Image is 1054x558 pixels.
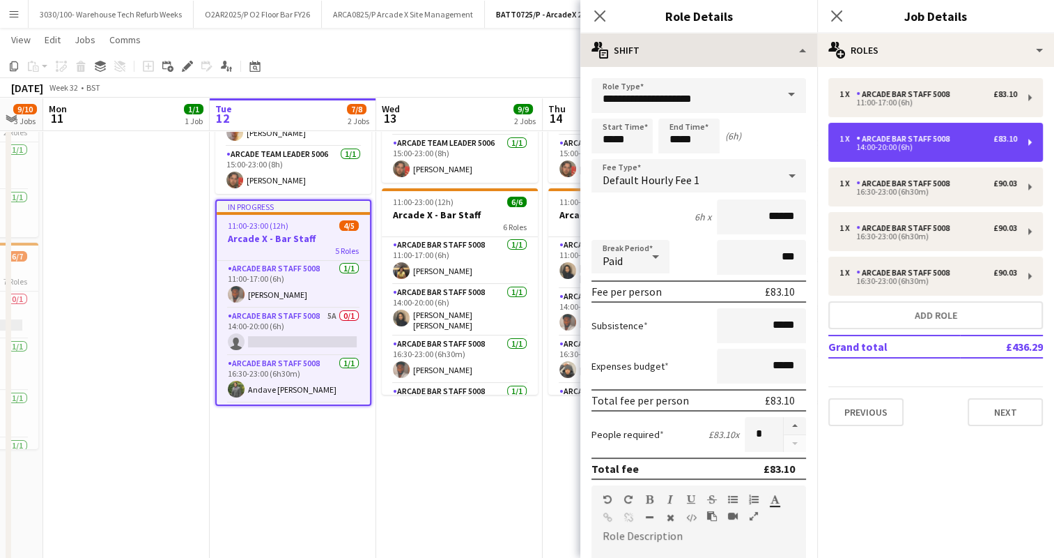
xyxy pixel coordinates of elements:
[548,336,704,384] app-card-role: Arcade Bar Staff 50081/116:30-23:00 (6h30m)[PERSON_NAME]
[559,197,620,207] span: 11:00-23:00 (12h)
[993,134,1017,144] div: £83.10
[784,417,806,435] button: Increase
[817,33,1054,67] div: Roles
[109,33,141,46] span: Comms
[591,285,662,299] div: Fee per person
[603,494,612,505] button: Undo
[45,33,61,46] span: Edit
[828,335,960,358] td: Grand total
[764,462,795,476] div: £83.10
[695,211,711,223] div: 6h x
[839,188,1017,195] div: 16:30-23:00 (6h30m)
[14,116,36,126] div: 3 Jobs
[546,110,566,126] span: 14
[548,237,704,289] app-card-role: Arcade Bar Staff 50081/111:00-17:00 (6h)[PERSON_NAME] [PERSON_NAME]
[591,360,669,372] label: Expenses budget
[382,135,538,183] app-card-role: Arcade Team Leader 50061/115:00-23:00 (8h)[PERSON_NAME]
[29,1,194,28] button: 3030/100- Warehouse Tech Refurb Weeks
[765,285,795,299] div: £83.10
[749,511,759,522] button: Fullscreen
[11,81,43,95] div: [DATE]
[828,301,1043,329] button: Add role
[856,223,955,233] div: Arcade Bar Staff 5008
[993,223,1017,233] div: £90.03
[46,82,81,93] span: Week 32
[839,179,856,188] div: 1 x
[104,31,146,49] a: Comms
[856,89,955,99] div: Arcade Bar Staff 5008
[49,103,67,115] span: Mon
[217,308,370,356] app-card-role: Arcade Bar Staff 50085A0/114:00-20:00 (6h)
[839,144,1017,151] div: 14:00-20:00 (6h)
[839,233,1017,240] div: 16:30-23:00 (6h30m)
[707,511,717,522] button: Paste as plain text
[548,209,704,221] h3: Arcade X - Bar Staff
[382,336,538,384] app-card-role: Arcade Bar Staff 50081/116:30-23:00 (6h30m)[PERSON_NAME]
[194,1,322,28] button: O2AR2025/P O2 Floor Bar FY26
[548,135,704,183] app-card-role: Arcade Team Leader 50061/115:00-23:00 (8h)[PERSON_NAME]
[184,104,203,114] span: 1/1
[765,393,795,407] div: £83.10
[968,398,1043,426] button: Next
[839,89,856,99] div: 1 x
[217,201,370,212] div: In progress
[770,494,780,505] button: Text Color
[514,116,536,126] div: 2 Jobs
[217,232,370,245] h3: Arcade X - Bar Staff
[993,268,1017,278] div: £90.03
[591,319,648,332] label: Subsistence
[213,110,232,126] span: 12
[644,494,654,505] button: Bold
[839,134,856,144] div: 1 x
[686,512,696,523] button: HTML Code
[507,197,527,207] span: 6/6
[580,7,817,25] h3: Role Details
[228,220,288,231] span: 11:00-23:00 (12h)
[725,130,741,142] div: (6h)
[856,268,955,278] div: Arcade Bar Staff 5008
[839,223,856,233] div: 1 x
[839,268,856,278] div: 1 x
[75,33,95,46] span: Jobs
[69,31,101,49] a: Jobs
[8,251,27,262] span: 6/7
[591,393,689,407] div: Total fee per person
[335,246,359,256] span: 5 Roles
[839,278,1017,285] div: 16:30-23:00 (6h30m)
[708,428,739,441] div: £83.10 x
[382,285,538,336] app-card-role: Arcade Bar Staff 50081/114:00-20:00 (6h)[PERSON_NAME] [PERSON_NAME]
[623,494,633,505] button: Redo
[591,462,639,476] div: Total fee
[513,104,533,114] span: 9/9
[86,82,100,93] div: BST
[665,494,675,505] button: Italic
[856,134,955,144] div: Arcade Bar Staff 5008
[548,188,704,395] app-job-card: 11:00-23:00 (12h)6/6Arcade X - Bar Staff6 RolesArcade Bar Staff 50081/111:00-17:00 (6h)[PERSON_NA...
[382,237,538,285] app-card-role: Arcade Bar Staff 50081/111:00-17:00 (6h)[PERSON_NAME]
[3,127,27,137] span: 2 Roles
[665,512,675,523] button: Clear Formatting
[503,222,527,232] span: 6 Roles
[828,398,904,426] button: Previous
[11,33,31,46] span: View
[580,33,817,67] div: Shift
[817,7,1054,25] h3: Job Details
[6,31,36,49] a: View
[382,384,538,435] app-card-role: Arcade Bar Staff 50081/1
[548,103,566,115] span: Thu
[686,494,696,505] button: Underline
[728,494,738,505] button: Unordered List
[644,512,654,523] button: Horizontal Line
[339,220,359,231] span: 4/5
[382,188,538,395] app-job-card: 11:00-23:00 (12h)6/6Arcade X - Bar Staff6 RolesArcade Bar Staff 50081/111:00-17:00 (6h)[PERSON_NA...
[707,494,717,505] button: Strikethrough
[603,173,699,187] span: Default Hourly Fee 1
[993,89,1017,99] div: £83.10
[348,116,369,126] div: 2 Jobs
[47,110,67,126] span: 11
[380,110,400,126] span: 13
[322,1,485,28] button: ARCA0825/P Arcade X Site Management
[856,179,955,188] div: Arcade Bar Staff 5008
